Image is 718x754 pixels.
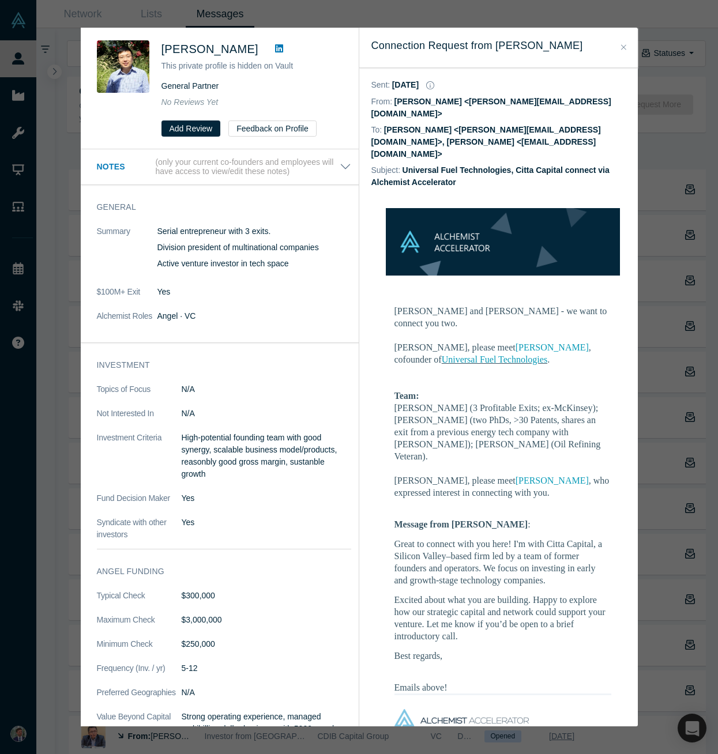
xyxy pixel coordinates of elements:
[394,305,611,329] div: [PERSON_NAME] and [PERSON_NAME] - we want to connect you two.
[155,157,339,177] p: (only your current co-founders and employees will have access to view/edit these notes)
[97,201,335,213] h3: General
[157,242,351,254] p: Division president of multinational companies
[97,286,157,310] dt: $100M+ Exit
[182,662,351,674] dd: 5-12
[157,310,351,322] dd: Angel · VC
[97,40,149,93] img: Jim Mao's Profile Image
[371,97,611,118] dd: [PERSON_NAME] <[PERSON_NAME][EMAIL_ADDRESS][DOMAIN_NAME]>
[182,432,351,480] p: High-potential founding team with good synergy, scalable business model/products, reasonbly good ...
[97,614,182,638] dt: Maximum Check
[371,165,610,187] dd: Universal Fuel Technologies, Citta Capital connect via Alchemist Accelerator
[394,341,611,365] div: [PERSON_NAME], please meet , cofounder of .
[394,519,528,529] b: Message from [PERSON_NAME]
[442,355,547,364] a: Universal Fuel Technologies
[394,391,419,401] b: Team:
[97,157,351,177] button: Notes (only your current co-founders and employees will have access to view/edit these notes)
[371,164,401,176] dt: Subject:
[228,120,317,137] button: Feedback on Profile
[182,408,351,420] dd: N/A
[161,81,219,91] span: General Partner
[371,124,382,136] dt: To:
[394,709,529,732] img: alchemist
[157,225,351,237] p: Serial entrepreneur with 3 exits.
[97,432,182,492] dt: Investment Criteria
[182,711,351,747] p: Strong operating experience, managed multibillion dollar business with 5000 people around globe, ...
[182,687,351,699] dd: N/A
[97,225,157,286] dt: Summary
[182,638,351,650] dd: $250,000
[97,517,182,541] dt: Syndicate with other investors
[394,650,611,662] p: Best regards,
[161,120,221,137] button: Add Review
[97,662,182,687] dt: Frequency (Inv. / yr)
[618,41,630,54] button: Close
[161,43,258,55] span: [PERSON_NAME]
[161,60,343,72] p: This private profile is hidden on Vault
[516,476,589,485] a: [PERSON_NAME]
[371,125,601,159] dd: [PERSON_NAME] <[PERSON_NAME][EMAIL_ADDRESS][DOMAIN_NAME]>, [PERSON_NAME] <[EMAIL_ADDRESS][DOMAIN_...
[371,38,626,54] h3: Connection Request from [PERSON_NAME]
[182,590,351,602] dd: $300,000
[394,474,611,499] div: [PERSON_NAME], please meet , who expressed interest in connecting with you.
[97,687,182,711] dt: Preferred Geographies
[394,681,611,693] div: Emails above!
[157,286,351,298] dd: Yes
[97,310,157,334] dt: Alchemist Roles
[516,342,589,352] a: [PERSON_NAME]
[182,492,351,504] dd: Yes
[371,79,390,91] dt: Sent :
[394,378,611,462] div: [PERSON_NAME] (3 Profitable Exits; ex-McKinsey); [PERSON_NAME] (two PhDs, >30 Patents, shares an ...
[97,492,182,517] dt: Fund Decision Maker
[394,518,611,530] p: :
[97,590,182,614] dt: Typical Check
[182,614,351,626] dd: $3,000,000
[394,594,611,642] p: Excited about what you are building. Happy to explore how our strategic capital and network could...
[97,359,335,371] h3: Investment
[392,80,419,89] dd: [DATE]
[97,161,153,173] h3: Notes
[394,538,611,586] p: Great to connect with you here! I'm with Citta Capital, a Silicon Valley–based firm led by a team...
[157,258,351,270] p: Active venture investor in tech space
[182,383,351,395] dd: N/A
[97,408,182,432] dt: Not Interested In
[97,565,335,578] h3: Angel Funding
[161,97,219,107] span: No Reviews Yet
[386,208,620,276] img: banner-small-topicless.png
[182,517,351,529] dd: Yes
[97,383,182,408] dt: Topics of Focus
[97,638,182,662] dt: Minimum Check
[371,96,393,108] dt: From:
